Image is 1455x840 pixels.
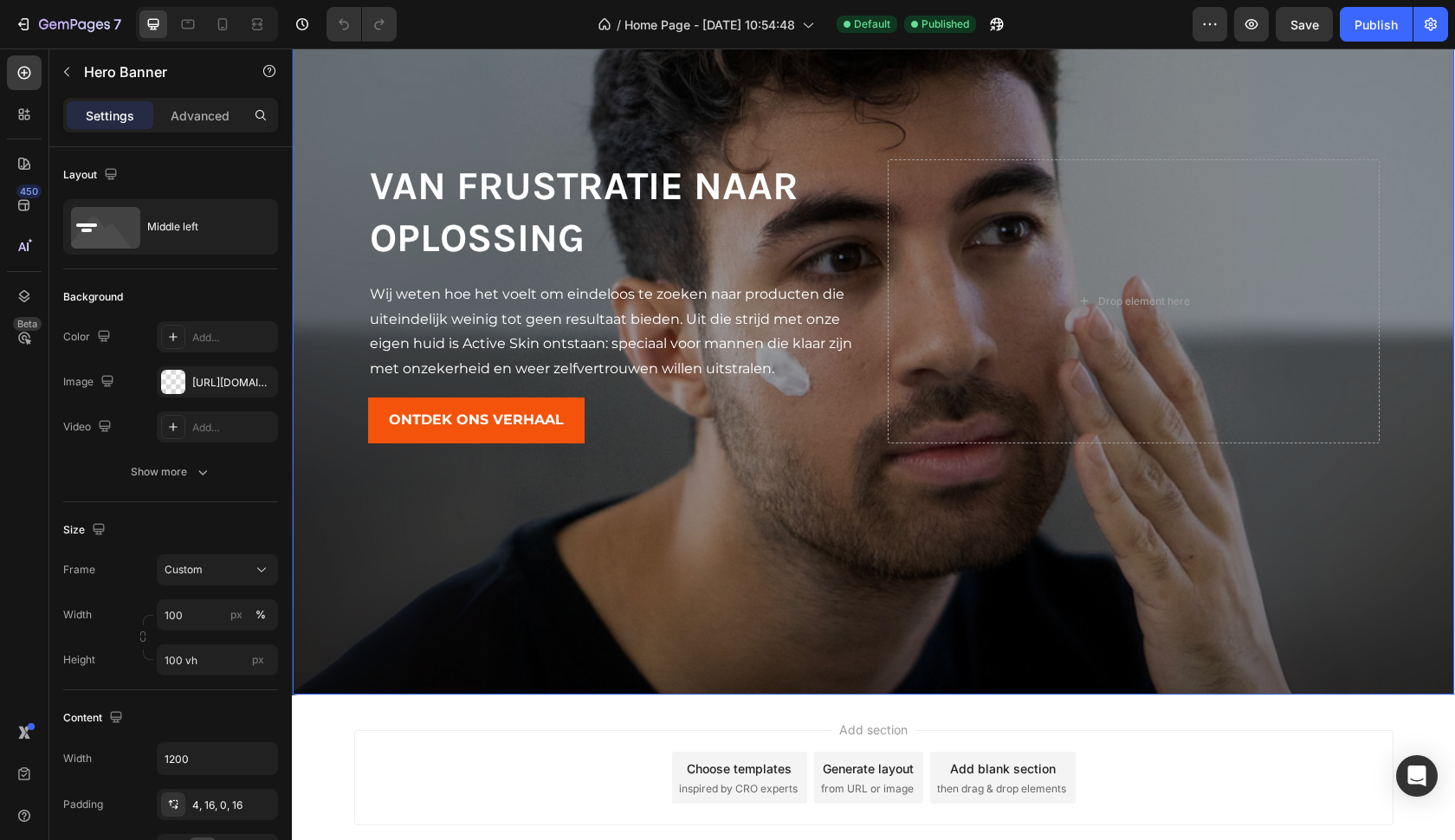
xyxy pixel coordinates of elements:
div: Layout [63,164,121,187]
span: then drag & drop elements [645,733,774,748]
div: Drop element here [806,246,898,260]
span: Home Page - [DATE] 10:54:48 [624,16,795,34]
button: Show more [63,456,278,488]
span: Default [854,16,890,32]
span: / [617,16,621,34]
div: Background [63,289,123,305]
div: Open Intercom Messenger [1396,755,1438,797]
span: px [252,653,264,666]
button: px [250,604,271,625]
label: Width [63,607,92,623]
input: px [157,644,278,675]
div: Video [63,416,115,439]
div: 450 [16,184,42,198]
div: % [255,607,266,623]
div: Width [63,751,92,766]
div: Content [63,707,126,730]
label: Frame [63,562,95,578]
p: 7 [113,14,121,35]
div: Add... [192,420,274,436]
div: Choose templates [395,711,500,729]
span: Published [921,16,969,32]
div: Show more [131,463,211,481]
button: Save [1276,7,1333,42]
h2: VAN FRUSTRATIE NAAR OPLOSSING [76,111,568,218]
a: ONTDEK ONS VERHAAL [76,349,293,395]
p: Settings [86,107,134,125]
span: inspired by CRO experts [387,733,506,748]
span: Custom [165,562,203,578]
div: Size [63,519,109,542]
input: px% [157,599,278,630]
div: Undo/Redo [327,7,397,42]
button: Custom [157,554,278,585]
iframe: Design area [292,48,1455,840]
button: Publish [1340,7,1413,42]
strong: ONTDEK ONS VERHAAL [97,363,272,379]
button: 7 [7,7,129,42]
label: Height [63,652,95,668]
button: % [226,604,247,625]
div: Padding [63,797,103,812]
div: Publish [1355,16,1398,34]
div: 4, 16, 0, 16 [192,798,274,813]
span: Wij weten hoe het voelt om eindeloos te zoeken naar producten die uiteindelijk weinig tot geen re... [78,237,560,328]
div: Add blank section [658,711,764,729]
span: Save [1290,17,1319,32]
div: Middle left [147,207,253,247]
input: Auto [158,743,277,774]
div: Image [63,371,118,394]
div: Generate layout [531,711,622,729]
div: px [230,607,242,623]
div: Add... [192,330,274,346]
div: [URL][DOMAIN_NAME] [192,375,274,391]
div: Color [63,326,114,349]
p: Advanced [171,107,230,125]
span: from URL or image [529,733,622,748]
div: Beta [13,317,42,331]
span: Add section [540,672,623,690]
p: Hero Banner [84,61,231,82]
